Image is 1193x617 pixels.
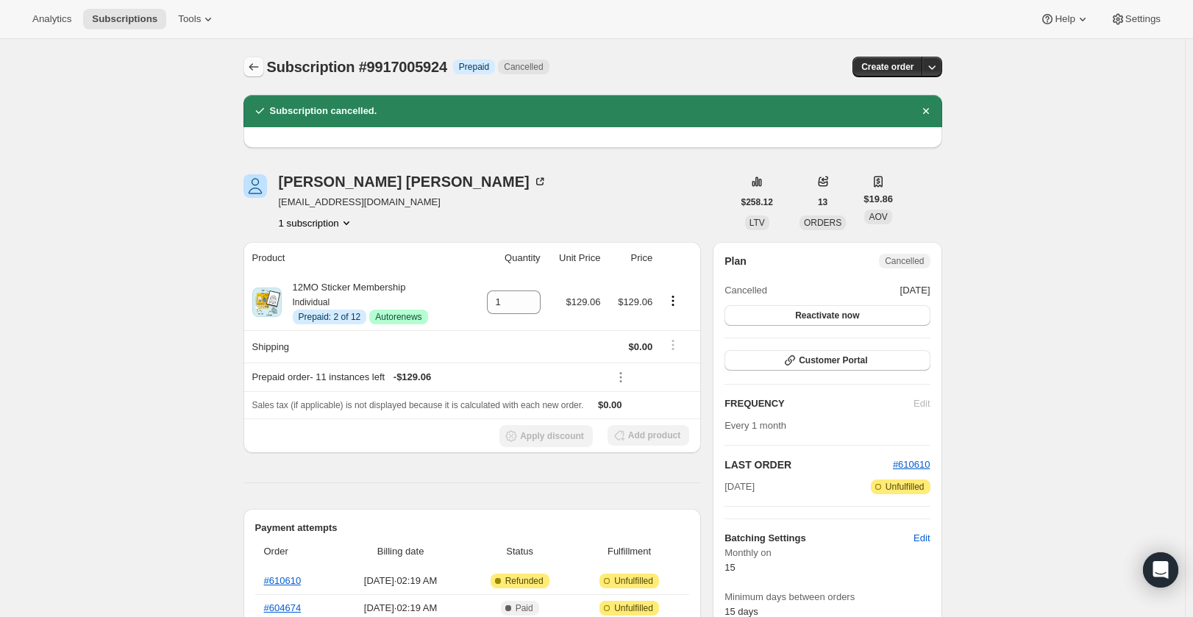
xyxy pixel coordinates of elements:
span: [DATE] [900,283,930,298]
span: Cancelled [504,61,543,73]
span: Edit [914,531,930,546]
button: Reactivate now [724,305,930,326]
span: $129.06 [566,296,600,307]
button: Product actions [279,215,354,230]
span: 13 [818,196,827,208]
button: Analytics [24,9,80,29]
span: LTV [749,218,765,228]
div: [PERSON_NAME] [PERSON_NAME] [279,174,547,189]
th: Price [605,242,657,274]
th: Shipping [243,330,470,363]
button: Shipping actions [661,337,685,353]
a: #610610 [264,575,302,586]
button: Tools [169,9,224,29]
button: #610610 [893,457,930,472]
button: $258.12 [733,192,782,213]
span: Minimum days between orders [724,590,930,604]
span: Subscriptions [92,13,157,25]
span: [EMAIL_ADDRESS][DOMAIN_NAME] [279,195,547,210]
button: Create order [852,57,922,77]
span: $258.12 [741,196,773,208]
h2: FREQUENCY [724,396,914,411]
a: #604674 [264,602,302,613]
span: Autorenews [375,311,421,323]
span: Customer Portal [799,354,867,366]
button: Customer Portal [724,350,930,371]
span: Refunded [505,575,544,587]
h2: Subscription cancelled. [270,104,377,118]
span: Unfulfilled [886,481,925,493]
span: Create order [861,61,914,73]
span: Every 1 month [724,420,786,431]
span: Tools [178,13,201,25]
a: #610610 [893,459,930,470]
span: AOV [869,212,887,222]
button: Subscriptions [243,57,264,77]
span: Paid [516,602,533,614]
span: [DATE] · 02:19 AM [340,574,462,588]
div: Open Intercom Messenger [1143,552,1178,588]
div: Prepaid order - 11 instances left [252,370,601,385]
span: ORDERS [804,218,841,228]
th: Quantity [470,242,545,274]
th: Order [255,535,335,568]
h2: Plan [724,254,747,268]
span: Subscription #9917005924 [267,59,447,75]
button: Product actions [661,293,685,309]
h2: Payment attempts [255,521,690,535]
span: 15 days [724,606,758,617]
span: Unfulfilled [614,602,653,614]
span: Help [1055,13,1075,25]
span: Reactivate now [795,310,859,321]
span: $0.00 [629,341,653,352]
span: Billing date [340,544,462,559]
button: 13 [809,192,836,213]
button: Help [1031,9,1098,29]
span: Cancelled [885,255,924,267]
span: - $129.06 [393,370,431,385]
h6: Batching Settings [724,531,914,546]
span: Settings [1125,13,1161,25]
small: Individual [293,297,330,307]
h2: LAST ORDER [724,457,893,472]
button: Dismiss notification [916,101,936,121]
div: 12MO Sticker Membership [282,280,428,324]
button: Edit [905,527,939,550]
span: $0.00 [598,399,622,410]
span: [DATE] [724,479,755,494]
span: Sales tax (if applicable) is not displayed because it is calculated with each new order. [252,400,584,410]
button: Subscriptions [83,9,166,29]
button: Settings [1102,9,1169,29]
span: $129.06 [618,296,652,307]
span: Monthly on [724,546,930,560]
span: Prepaid: 2 of 12 [299,311,361,323]
span: Cancelled [724,283,767,298]
span: Status [470,544,569,559]
span: Unfulfilled [614,575,653,587]
span: 15 [724,562,735,573]
span: $19.86 [863,192,893,207]
span: Prepaid [459,61,489,73]
span: Sara Spoden [243,174,267,198]
span: Fulfillment [578,544,680,559]
th: Product [243,242,470,274]
img: product img [252,288,282,317]
span: [DATE] · 02:19 AM [340,601,462,616]
span: Analytics [32,13,71,25]
th: Unit Price [545,242,605,274]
